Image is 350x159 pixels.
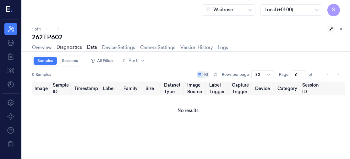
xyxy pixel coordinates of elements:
[32,82,50,95] th: Image
[32,26,41,32] span: 1 of 1
[309,72,319,77] span: of
[143,82,162,95] th: Size
[71,82,101,95] th: Timestamp
[275,82,300,95] th: Category
[229,82,253,95] th: Capture Trigger
[253,82,275,95] th: Device
[324,70,342,79] nav: pagination
[57,44,82,51] a: Diagnostics
[34,57,57,65] a: Samples
[327,4,340,16] button: S
[32,95,345,126] td: No results.
[300,82,323,95] th: Session ID
[102,44,135,51] a: Device Settings
[140,44,175,51] a: Camera Settings
[222,72,249,77] p: Rows per page
[87,44,97,51] a: Data
[50,82,71,95] th: Sample ID
[121,82,143,95] th: Family
[207,82,229,95] th: Label Trigger
[180,44,213,51] a: Version History
[32,44,52,51] a: Overview
[161,82,184,95] th: Dataset Type
[279,72,288,77] span: Page
[218,44,228,51] a: Logs
[32,33,345,42] div: 262TP602
[88,56,116,66] button: All Filters
[101,82,121,95] th: Label
[185,82,207,95] th: Image Source
[58,57,82,65] a: Sessions
[32,72,51,77] span: 0 Samples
